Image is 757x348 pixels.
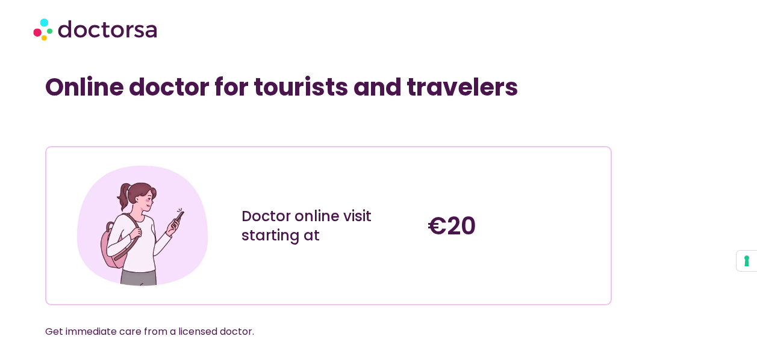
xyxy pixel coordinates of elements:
[737,251,757,271] button: Your consent preferences for tracking technologies
[428,212,602,240] h4: €20
[45,73,611,102] h1: Online doctor for tourists and travelers
[51,120,232,134] iframe: Customer reviews powered by Trustpilot
[45,323,582,340] p: Get immediate care from a licensed doctor.
[241,207,416,245] div: Doctor online visit starting at
[73,156,212,295] img: Illustration depicting a young woman in a casual outfit, engaged with her smartphone. She has a p...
